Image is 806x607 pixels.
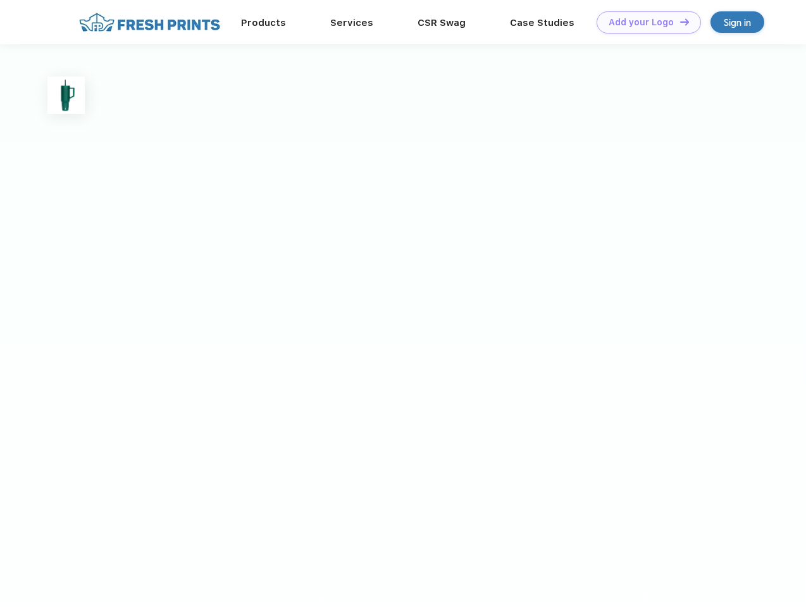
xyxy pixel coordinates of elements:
a: Services [330,17,373,28]
a: CSR Swag [418,17,466,28]
a: Products [241,17,286,28]
img: fo%20logo%202.webp [75,11,224,34]
img: func=resize&h=100 [47,77,85,114]
a: Sign in [710,11,764,33]
img: DT [680,18,689,25]
div: Add your Logo [609,17,674,28]
div: Sign in [724,15,751,30]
